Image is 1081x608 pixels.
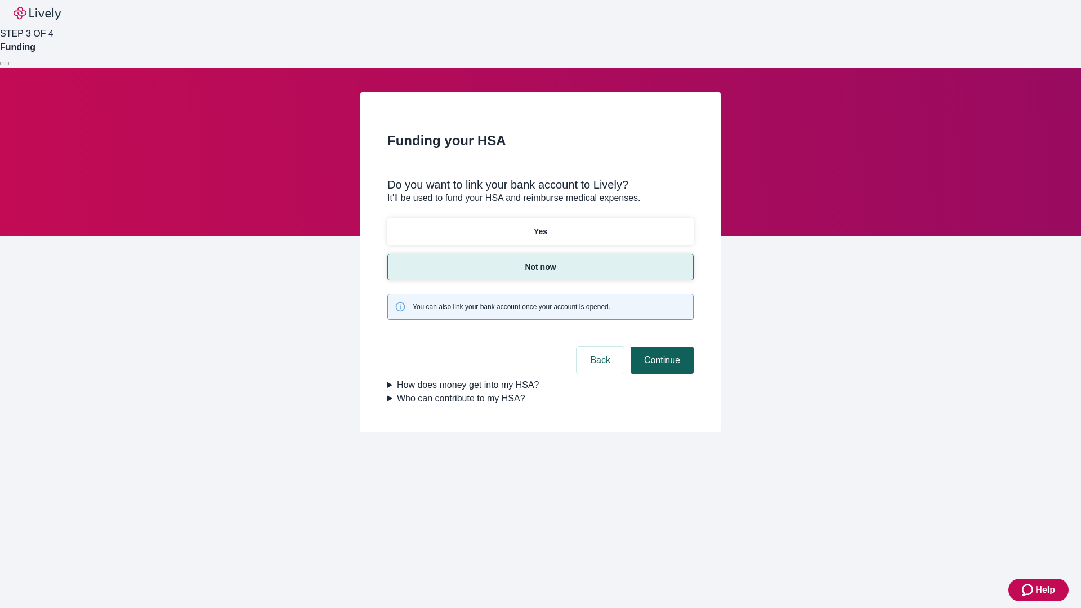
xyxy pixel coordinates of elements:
summary: How does money get into my HSA? [387,378,694,392]
h2: Funding your HSA [387,131,694,151]
div: Do you want to link your bank account to Lively? [387,178,694,191]
button: Zendesk support iconHelp [1008,579,1069,601]
p: It'll be used to fund your HSA and reimburse medical expenses. [387,191,694,205]
span: Help [1035,583,1055,597]
button: Yes [387,218,694,245]
button: Back [577,347,624,374]
p: Not now [525,261,556,273]
button: Continue [631,347,694,374]
p: Yes [534,226,547,238]
summary: Who can contribute to my HSA? [387,392,694,405]
img: Lively [14,7,61,20]
svg: Zendesk support icon [1022,583,1035,597]
span: You can also link your bank account once your account is opened. [413,302,610,312]
button: Not now [387,254,694,280]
